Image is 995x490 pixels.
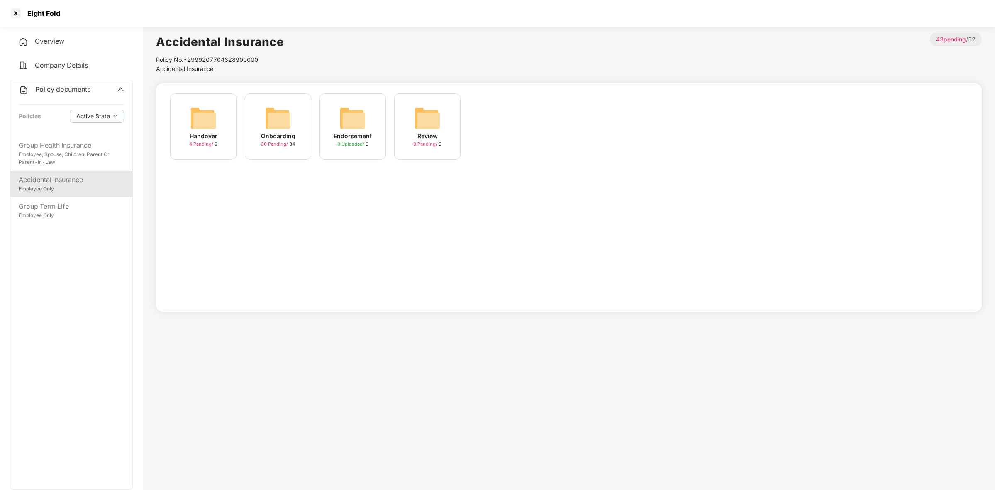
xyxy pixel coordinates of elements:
[189,141,215,147] span: 4 Pending /
[70,110,124,123] button: Active Statedown
[261,141,289,147] span: 30 Pending /
[930,33,982,46] p: / 52
[22,9,60,17] div: Eight Fold
[414,105,441,132] img: svg+xml;base64,PHN2ZyB4bWxucz0iaHR0cDovL3d3dy53My5vcmcvMjAwMC9zdmciIHdpZHRoPSI2NCIgaGVpZ2h0PSI2NC...
[413,141,441,148] div: 9
[18,61,28,71] img: svg+xml;base64,PHN2ZyB4bWxucz0iaHR0cDovL3d3dy53My5vcmcvMjAwMC9zdmciIHdpZHRoPSIyNCIgaGVpZ2h0PSIyNC...
[337,141,366,147] span: 0 Uploaded /
[19,185,124,193] div: Employee Only
[413,141,439,147] span: 9 Pending /
[156,55,284,64] div: Policy No.- 2999207704328900000
[261,132,295,141] div: Onboarding
[190,105,217,132] img: svg+xml;base64,PHN2ZyB4bWxucz0iaHR0cDovL3d3dy53My5vcmcvMjAwMC9zdmciIHdpZHRoPSI2NCIgaGVpZ2h0PSI2NC...
[189,141,217,148] div: 9
[113,114,117,119] span: down
[334,132,372,141] div: Endorsement
[936,36,966,43] span: 43 pending
[19,212,124,219] div: Employee Only
[19,85,29,95] img: svg+xml;base64,PHN2ZyB4bWxucz0iaHR0cDovL3d3dy53My5vcmcvMjAwMC9zdmciIHdpZHRoPSIyNCIgaGVpZ2h0PSIyNC...
[117,86,124,93] span: up
[265,105,291,132] img: svg+xml;base64,PHN2ZyB4bWxucz0iaHR0cDovL3d3dy53My5vcmcvMjAwMC9zdmciIHdpZHRoPSI2NCIgaGVpZ2h0PSI2NC...
[19,140,124,151] div: Group Health Insurance
[190,132,217,141] div: Handover
[76,112,110,121] span: Active State
[18,37,28,47] img: svg+xml;base64,PHN2ZyB4bWxucz0iaHR0cDovL3d3dy53My5vcmcvMjAwMC9zdmciIHdpZHRoPSIyNCIgaGVpZ2h0PSIyNC...
[19,175,124,185] div: Accidental Insurance
[35,61,88,69] span: Company Details
[19,112,41,121] div: Policies
[337,141,368,148] div: 0
[19,201,124,212] div: Group Term Life
[19,151,124,166] div: Employee, Spouse, Children, Parent Or Parent-In-Law
[156,65,213,72] span: Accidental Insurance
[35,37,64,45] span: Overview
[35,85,90,93] span: Policy documents
[261,141,295,148] div: 34
[417,132,438,141] div: Review
[339,105,366,132] img: svg+xml;base64,PHN2ZyB4bWxucz0iaHR0cDovL3d3dy53My5vcmcvMjAwMC9zdmciIHdpZHRoPSI2NCIgaGVpZ2h0PSI2NC...
[156,33,284,51] h1: Accidental Insurance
